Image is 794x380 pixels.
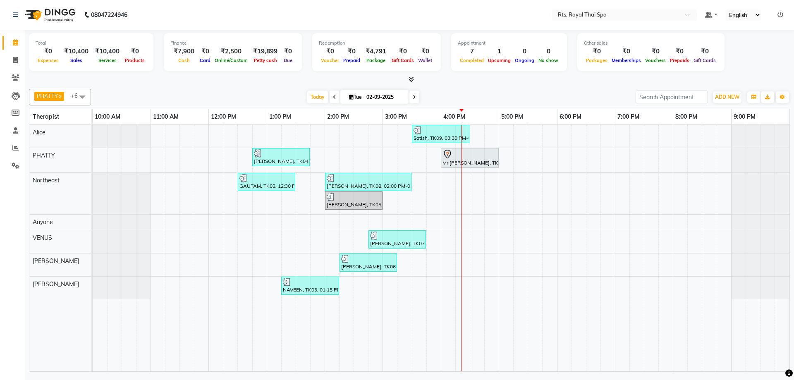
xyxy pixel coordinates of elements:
[58,93,62,99] a: x
[33,280,79,288] span: [PERSON_NAME]
[643,57,668,63] span: Vouchers
[416,47,434,56] div: ₹0
[416,57,434,63] span: Wallet
[170,47,198,56] div: ₹7,900
[673,111,699,123] a: 8:00 PM
[319,40,434,47] div: Redemption
[151,111,181,123] a: 11:00 AM
[250,47,281,56] div: ₹19,899
[326,193,382,208] div: [PERSON_NAME], TK05, 02:00 PM-03:00 PM, ROYAL SIGNATURE THERAPY 60min.
[307,91,328,103] span: Today
[96,57,119,63] span: Services
[170,40,295,47] div: Finance
[732,111,758,123] a: 9:00 PM
[21,3,78,26] img: logo
[390,57,416,63] span: Gift Cards
[383,111,409,123] a: 3:00 PM
[281,47,295,56] div: ₹0
[282,57,294,63] span: Due
[458,47,486,56] div: 7
[441,111,467,123] a: 4:00 PM
[36,40,147,47] div: Total
[71,92,84,99] span: +6
[364,57,387,63] span: Package
[37,93,58,99] span: PHATTY
[267,111,293,123] a: 1:00 PM
[513,47,536,56] div: 0
[458,40,560,47] div: Appointment
[615,111,641,123] a: 7:00 PM
[458,57,486,63] span: Completed
[536,47,560,56] div: 0
[584,47,610,56] div: ₹0
[691,57,718,63] span: Gift Cards
[362,47,390,56] div: ₹4,791
[91,3,127,26] b: 08047224946
[33,152,55,159] span: PHATTY
[33,129,45,136] span: Alice
[636,91,708,103] input: Search Appointment
[341,57,362,63] span: Prepaid
[36,47,61,56] div: ₹0
[61,47,92,56] div: ₹10,400
[123,57,147,63] span: Products
[369,232,425,247] div: [PERSON_NAME], TK07, 02:45 PM-03:45 PM, SWEDISH THERAPY 60 Min.
[319,47,341,56] div: ₹0
[123,47,147,56] div: ₹0
[584,40,718,47] div: Other sales
[282,278,338,294] div: NAVEEN, TK03, 01:15 PM-02:15 PM, ROYAL SIGNATURE THERAPY 60min.
[390,47,416,56] div: ₹0
[513,57,536,63] span: Ongoing
[33,177,60,184] span: Northeast
[198,47,213,56] div: ₹0
[442,149,498,167] div: Mr [PERSON_NAME], TK01, 04:00 PM-05:00 PM, SWEDISH THERAPY 60 Min.
[33,257,79,265] span: [PERSON_NAME]
[715,94,739,100] span: ADD NEW
[347,94,364,100] span: Tue
[413,126,469,142] div: Satish, TK09, 03:30 PM-04:30 PM, SWEDISH THERAPY 60 Min.
[33,234,52,241] span: VENUS
[325,111,351,123] a: 2:00 PM
[33,113,59,120] span: Therapist
[319,57,341,63] span: Voucher
[213,47,250,56] div: ₹2,500
[486,57,513,63] span: Upcoming
[341,47,362,56] div: ₹0
[610,57,643,63] span: Memberships
[340,255,396,270] div: [PERSON_NAME], TK06, 02:15 PM-03:15 PM, INTENSE MUSCLE THERAPY 60min.
[536,57,560,63] span: No show
[557,111,584,123] a: 6:00 PM
[584,57,610,63] span: Packages
[691,47,718,56] div: ₹0
[643,47,668,56] div: ₹0
[92,47,123,56] div: ₹10,400
[253,149,309,165] div: [PERSON_NAME], TK04, 12:45 PM-01:45 PM, ROYAL SIGNATURE THERAPY 60min.
[668,57,691,63] span: Prepaids
[499,111,525,123] a: 5:00 PM
[486,47,513,56] div: 1
[326,174,411,190] div: [PERSON_NAME], TK08, 02:00 PM-03:30 PM, ROYAL SIGNATURE THERAPY 90min.
[176,57,192,63] span: Cash
[239,174,294,190] div: GAUTAM, TK02, 12:30 PM-01:30 PM, SWEDISH THERAPY 60 Min.
[213,57,250,63] span: Online/Custom
[668,47,691,56] div: ₹0
[198,57,213,63] span: Card
[33,218,53,226] span: Anyone
[209,111,238,123] a: 12:00 PM
[36,57,61,63] span: Expenses
[610,47,643,56] div: ₹0
[364,91,405,103] input: 2025-09-02
[713,91,741,103] button: ADD NEW
[93,111,122,123] a: 10:00 AM
[68,57,84,63] span: Sales
[252,57,279,63] span: Petty cash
